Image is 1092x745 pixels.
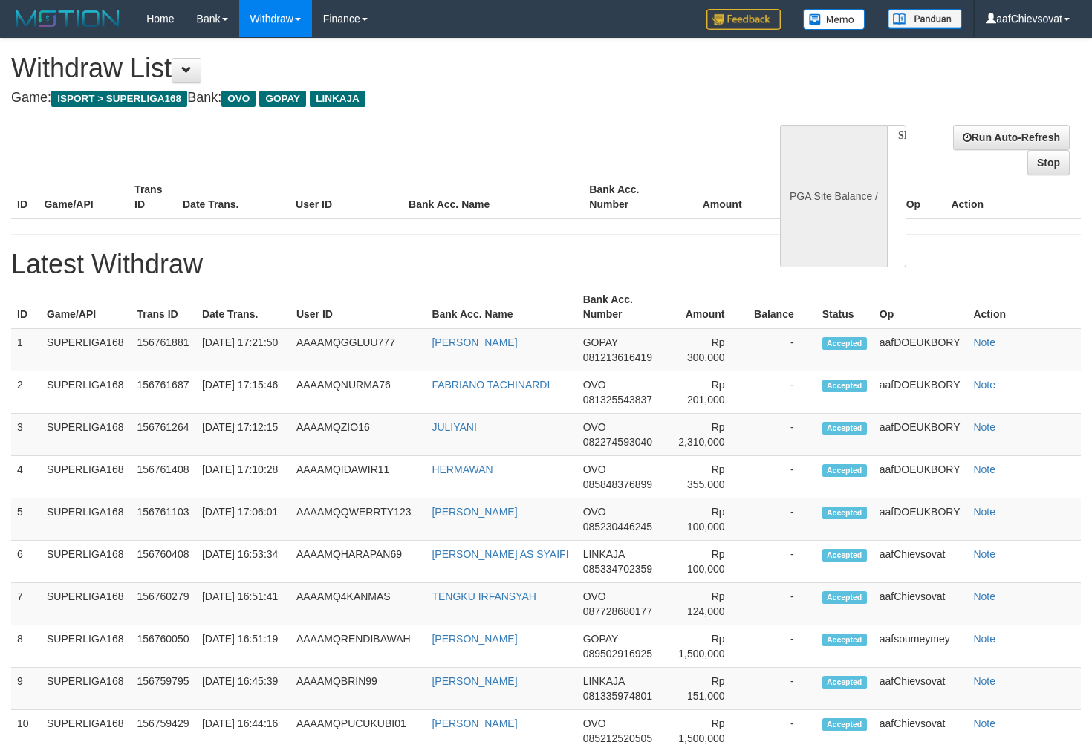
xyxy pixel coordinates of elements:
td: [DATE] 16:51:19 [196,625,290,668]
td: [DATE] 16:53:34 [196,541,290,583]
a: Note [973,718,995,729]
a: Note [973,675,995,687]
td: AAAAMQNURMA76 [290,371,426,414]
td: aafChievsovat [874,668,968,710]
td: SUPERLIGA168 [41,371,131,414]
a: Note [973,379,995,391]
span: LINKAJA [310,91,365,107]
span: Accepted [822,718,867,731]
td: - [747,328,816,371]
img: panduan.png [888,9,962,29]
th: Bank Acc. Number [583,176,674,218]
span: GOPAY [259,91,306,107]
td: Rp 151,000 [666,668,747,710]
a: JULIYANI [432,421,476,433]
span: 081213616419 [583,351,652,363]
td: 1 [11,328,41,371]
span: 082274593040 [583,436,652,448]
span: 085848376899 [583,478,652,490]
td: [DATE] 17:21:50 [196,328,290,371]
td: 2 [11,371,41,414]
span: Accepted [822,422,867,435]
th: Game/API [41,286,131,328]
span: 089502916925 [583,648,652,660]
span: Accepted [822,464,867,477]
td: Rp 100,000 [666,541,747,583]
a: Stop [1027,150,1070,175]
span: ISPORT > SUPERLIGA168 [51,91,187,107]
span: 085212520505 [583,732,652,744]
th: Game/API [38,176,129,218]
span: LINKAJA [583,675,625,687]
a: Note [973,336,995,348]
span: OVO [583,591,606,602]
th: Action [945,176,1081,218]
th: Bank Acc. Number [577,286,666,328]
a: [PERSON_NAME] [432,633,517,645]
span: Accepted [822,591,867,604]
td: AAAAMQRENDIBAWAH [290,625,426,668]
a: Note [973,463,995,475]
span: Accepted [822,549,867,562]
td: AAAAMQBRIN99 [290,668,426,710]
td: [DATE] 17:10:28 [196,456,290,498]
span: OVO [221,91,256,107]
a: FABRIANO TACHINARDI [432,379,550,391]
h4: Game: Bank: [11,91,713,105]
td: - [747,498,816,541]
span: LINKAJA [583,548,625,560]
td: [DATE] 16:45:39 [196,668,290,710]
td: Rp 355,000 [666,456,747,498]
td: 156760408 [131,541,195,583]
span: 081325543837 [583,394,652,406]
td: aafDOEUKBORY [874,328,968,371]
span: Accepted [822,380,867,392]
a: Note [973,633,995,645]
img: Button%20Memo.svg [803,9,865,30]
td: - [747,583,816,625]
th: Date Trans. [177,176,290,218]
td: aafChievsovat [874,541,968,583]
td: - [747,371,816,414]
h1: Latest Withdraw [11,250,1081,279]
img: MOTION_logo.png [11,7,124,30]
th: User ID [290,176,403,218]
th: Trans ID [131,286,195,328]
td: Rp 1,500,000 [666,625,747,668]
th: Balance [747,286,816,328]
td: - [747,668,816,710]
td: 156760279 [131,583,195,625]
td: Rp 300,000 [666,328,747,371]
a: Note [973,421,995,433]
span: OVO [583,379,606,391]
td: 156761103 [131,498,195,541]
th: Action [967,286,1081,328]
td: aafsoumeymey [874,625,968,668]
th: Amount [666,286,747,328]
h1: Withdraw List [11,53,713,83]
a: TENGKU IRFANSYAH [432,591,536,602]
td: AAAAMQGGLUU777 [290,328,426,371]
td: AAAAMQIDAWIR11 [290,456,426,498]
td: 156759795 [131,668,195,710]
div: PGA Site Balance / [780,125,887,267]
td: 9 [11,668,41,710]
td: [DATE] 17:06:01 [196,498,290,541]
td: [DATE] 17:15:46 [196,371,290,414]
th: Bank Acc. Name [403,176,583,218]
span: OVO [583,506,606,518]
span: Accepted [822,676,867,689]
td: AAAAMQ4KANMAS [290,583,426,625]
span: GOPAY [583,336,618,348]
td: 6 [11,541,41,583]
a: [PERSON_NAME] [432,336,517,348]
td: 156761687 [131,371,195,414]
td: SUPERLIGA168 [41,625,131,668]
span: GOPAY [583,633,618,645]
span: Accepted [822,507,867,519]
td: 8 [11,625,41,668]
td: aafChievsovat [874,583,968,625]
td: SUPERLIGA168 [41,583,131,625]
th: Bank Acc. Name [426,286,576,328]
td: - [747,625,816,668]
